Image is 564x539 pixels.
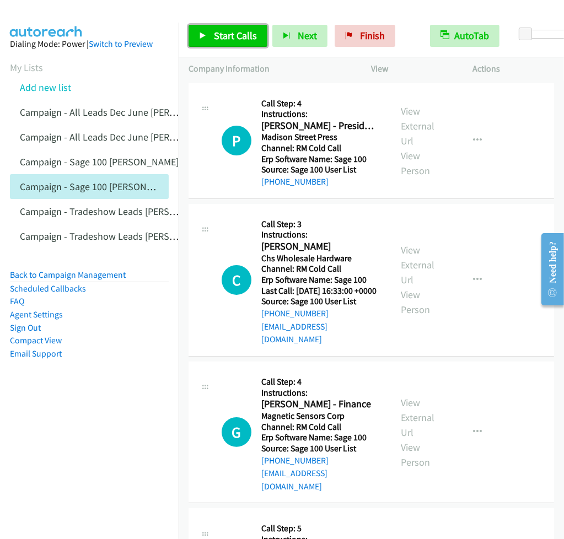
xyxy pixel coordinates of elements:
a: Campaign - All Leads Dec June [PERSON_NAME] Cloned [20,131,252,143]
div: The call is yet to be attempted [222,126,251,155]
button: AutoTab [430,25,499,47]
a: Campaign - All Leads Dec June [PERSON_NAME] [20,106,220,118]
a: FAQ [10,296,24,306]
h5: Magnetic Sensors Corp [261,411,382,422]
a: Compact View [10,335,62,346]
h5: Call Step: 4 [261,376,382,387]
a: View Person [401,288,431,316]
a: View External Url [401,396,435,439]
a: Sign Out [10,322,41,333]
h5: Last Call: [DATE] 16:33:00 +0000 [261,285,382,297]
a: View External Url [401,105,435,147]
div: The call is yet to be attempted [222,265,251,295]
button: Next [272,25,327,47]
a: [PHONE_NUMBER] [261,176,329,187]
div: Dialing Mode: Power | [10,37,169,51]
a: Campaign - Tradeshow Leads [PERSON_NAME] [20,205,214,218]
iframe: Resource Center [533,225,564,313]
span: Start Calls [214,29,257,42]
a: Add new list [20,81,71,94]
a: View Person [401,441,431,468]
h1: P [222,126,251,155]
h5: Channel: RM Cold Call [261,143,377,154]
a: [EMAIL_ADDRESS][DOMAIN_NAME] [261,468,327,492]
h5: Call Step: 3 [261,219,382,230]
div: The call is yet to be attempted [222,417,251,447]
a: [PHONE_NUMBER] [261,308,329,319]
a: Scheduled Callbacks [10,283,86,294]
h5: Source: Sage 100 User List [261,443,382,454]
h5: Call Step: 5 [261,523,382,534]
h2: [PERSON_NAME] [261,240,377,253]
h5: Chs Wholesale Hardware [261,253,382,264]
h2: [PERSON_NAME] - Finance [261,398,377,411]
a: Campaign - Tradeshow Leads [PERSON_NAME] Cloned [20,230,246,242]
a: Campaign - Sage 100 [PERSON_NAME] [20,155,179,168]
a: View Person [401,149,431,177]
a: [EMAIL_ADDRESS][DOMAIN_NAME] [261,321,327,345]
span: Finish [360,29,385,42]
h5: Erp Software Name: Sage 100 [261,154,377,165]
a: View External Url [401,244,435,286]
h1: G [222,417,251,447]
h5: Channel: RM Cold Call [261,263,382,274]
h5: Instructions: [261,387,382,398]
h5: Madison Street Press [261,132,377,143]
a: Email Support [10,348,62,359]
a: Agent Settings [10,309,63,320]
a: My Lists [10,61,43,74]
h5: Source: Sage 100 User List [261,164,377,175]
a: Finish [335,25,395,47]
p: View [372,62,453,76]
h5: Call Step: 4 [261,98,377,109]
h2: [PERSON_NAME] - President [261,120,377,132]
h1: C [222,265,251,295]
a: Start Calls [189,25,267,47]
h5: Erp Software Name: Sage 100 [261,274,382,285]
h5: Instructions: [261,109,377,120]
a: Campaign - Sage 100 [PERSON_NAME] Cloned [20,180,211,193]
h5: Instructions: [261,229,382,240]
h5: Channel: RM Cold Call [261,422,382,433]
span: Next [298,29,317,42]
a: Switch to Preview [89,39,153,49]
a: [PHONE_NUMBER] [261,455,329,466]
h5: Source: Sage 100 User List [261,296,382,307]
p: Actions [472,62,554,76]
p: Company Information [189,62,352,76]
a: Back to Campaign Management [10,269,126,280]
h5: Erp Software Name: Sage 100 [261,432,382,443]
